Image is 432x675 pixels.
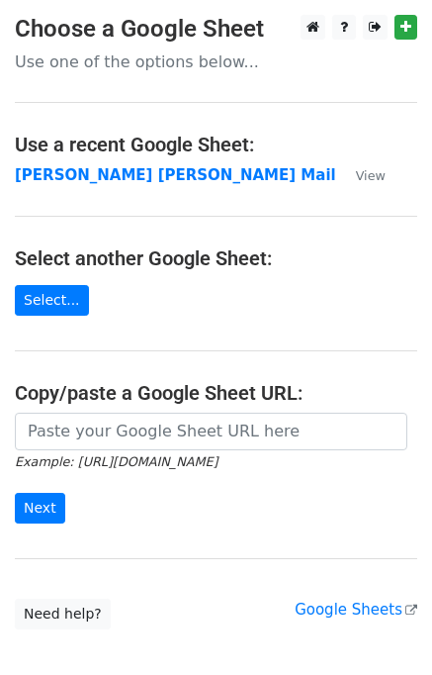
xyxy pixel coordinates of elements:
[15,381,417,405] h4: Copy/paste a Google Sheet URL:
[15,166,336,184] a: [PERSON_NAME] [PERSON_NAME] Mail
[15,599,111,629] a: Need help?
[15,246,417,270] h4: Select another Google Sheet:
[15,51,417,72] p: Use one of the options below...
[15,133,417,156] h4: Use a recent Google Sheet:
[15,493,65,524] input: Next
[356,168,386,183] small: View
[336,166,386,184] a: View
[15,454,217,469] small: Example: [URL][DOMAIN_NAME]
[15,15,417,44] h3: Choose a Google Sheet
[15,413,407,450] input: Paste your Google Sheet URL here
[15,285,89,316] a: Select...
[295,601,417,619] a: Google Sheets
